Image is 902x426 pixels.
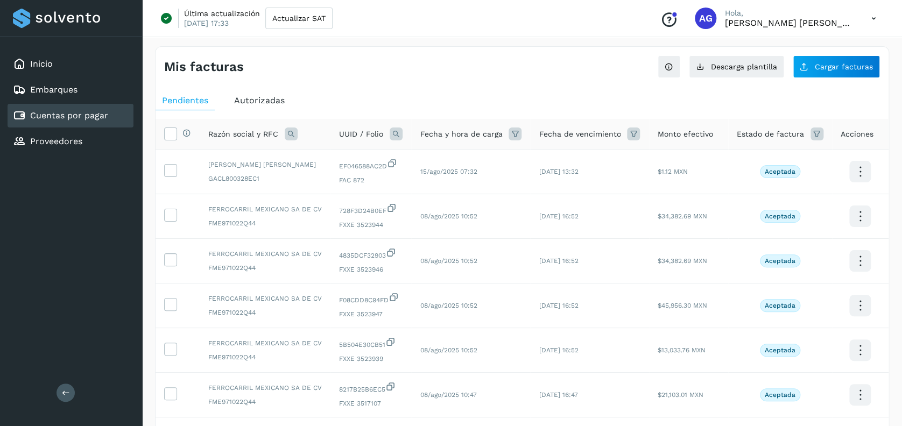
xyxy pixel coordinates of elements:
p: Hola, [725,9,854,18]
span: FERROCARRIL MEXICANO SA DE CV [208,204,322,214]
span: Acciones [841,129,873,140]
p: [DATE] 17:33 [184,18,229,28]
span: [PERSON_NAME] [PERSON_NAME] [208,160,322,169]
p: Aceptada [765,212,795,220]
p: Aceptada [765,346,795,354]
span: FERROCARRIL MEXICANO SA DE CV [208,249,322,259]
div: Embarques [8,78,133,102]
span: 08/ago/2025 10:52 [420,257,477,265]
span: [DATE] 16:52 [539,212,578,220]
p: Aceptada [765,391,795,399]
span: FXXE 3523947 [339,309,403,319]
span: Estado de factura [737,129,804,140]
span: F08CDD8C94FD [339,292,403,305]
span: Fecha y hora de carga [420,129,502,140]
span: Fecha de vencimiento [539,129,621,140]
span: FAC 872 [339,175,403,185]
span: $34,382.69 MXN [658,212,707,220]
span: FERROCARRIL MEXICANO SA DE CV [208,338,322,348]
a: Inicio [30,59,53,69]
span: [DATE] 16:47 [539,391,577,399]
span: FME971022Q44 [208,308,322,317]
span: 4835DCF32903 [339,247,403,260]
span: 08/ago/2025 10:47 [420,391,476,399]
span: FXXE 3517107 [339,399,403,408]
span: FME971022Q44 [208,352,322,362]
button: Actualizar SAT [265,8,333,29]
span: $1.12 MXN [658,168,688,175]
span: UUID / Folio [339,129,383,140]
span: $13,033.76 MXN [658,346,706,354]
p: Aceptada [765,257,795,265]
span: Cargar facturas [815,63,873,70]
div: Cuentas por pagar [8,104,133,127]
span: $45,956.30 MXN [658,302,707,309]
span: 08/ago/2025 10:52 [420,346,477,354]
span: 728F3D24B0EF [339,203,403,216]
a: Embarques [30,84,77,95]
span: 5B504E30CB51 [339,337,403,350]
p: Última actualización [184,9,260,18]
span: FXXE 3523944 [339,220,403,230]
div: Inicio [8,52,133,76]
span: Descarga plantilla [711,63,777,70]
span: $34,382.69 MXN [658,257,707,265]
span: Pendientes [162,95,208,105]
span: 8217B25B6EC5 [339,381,403,394]
span: [DATE] 16:52 [539,257,578,265]
span: [DATE] 16:52 [539,302,578,309]
p: Aceptada [765,168,795,175]
span: 15/ago/2025 07:32 [420,168,477,175]
span: Monto efectivo [658,129,713,140]
a: Cuentas por pagar [30,110,108,120]
span: FXXE 3523946 [339,265,403,274]
span: FXXE 3523939 [339,354,403,364]
span: 08/ago/2025 10:52 [420,212,477,220]
span: FERROCARRIL MEXICANO SA DE CV [208,383,322,393]
span: Actualizar SAT [272,15,326,22]
span: FME971022Q44 [208,263,322,273]
p: Abigail Gonzalez Leon [725,18,854,28]
span: EF046588AC2D [339,158,403,171]
span: [DATE] 13:32 [539,168,578,175]
span: FME971022Q44 [208,218,322,228]
button: Descarga plantilla [689,55,784,78]
span: FME971022Q44 [208,397,322,407]
p: Aceptada [765,302,795,309]
a: Proveedores [30,136,82,146]
span: FERROCARRIL MEXICANO SA DE CV [208,294,322,303]
span: 08/ago/2025 10:52 [420,302,477,309]
span: $21,103.01 MXN [658,391,703,399]
button: Cargar facturas [793,55,880,78]
span: [DATE] 16:52 [539,346,578,354]
h4: Mis facturas [164,59,244,75]
span: Razón social y RFC [208,129,278,140]
span: GACL800328EC1 [208,174,322,183]
span: Autorizadas [234,95,285,105]
div: Proveedores [8,130,133,153]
